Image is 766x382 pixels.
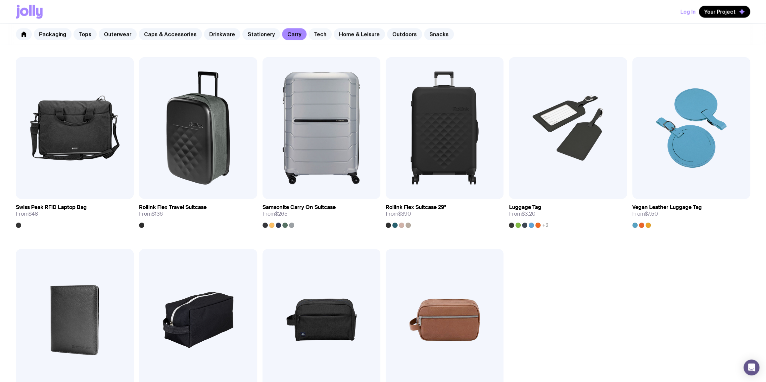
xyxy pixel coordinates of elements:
a: Outerwear [99,28,137,40]
a: Snacks [424,28,454,40]
h3: Swiss Peak RFID Laptop Bag [16,204,87,211]
a: Luggage TagFrom$3.20+2 [509,199,627,228]
span: From [509,211,535,217]
span: From [16,211,38,217]
a: Tops [73,28,97,40]
a: Samsonite Carry On SuitcaseFrom$265 [263,199,380,228]
a: Rollink Flex Travel SuitcaseFrom$136 [139,199,257,228]
span: From [139,211,163,217]
a: Carry [282,28,307,40]
span: $265 [275,210,288,217]
h3: Samsonite Carry On Suitcase [263,204,336,211]
h3: Rollink Flex Travel Suitcase [139,204,207,211]
h3: Rollink Flex Suitcase 29" [386,204,446,211]
button: Log In [680,6,695,18]
span: $390 [398,210,411,217]
span: $48 [28,210,38,217]
span: +2 [542,223,548,228]
a: Drinkware [204,28,240,40]
a: Packaging [34,28,72,40]
a: Tech [309,28,332,40]
span: From [263,211,288,217]
span: From [632,211,658,217]
span: $7.50 [645,210,658,217]
a: Outdoors [387,28,422,40]
h3: Luggage Tag [509,204,541,211]
a: Vegan Leather Luggage TagFrom$7.50 [632,199,750,228]
a: Rollink Flex Suitcase 29"From$390 [386,199,503,228]
span: $136 [152,210,163,217]
div: Open Intercom Messenger [743,360,759,375]
a: Home & Leisure [334,28,385,40]
a: Swiss Peak RFID Laptop BagFrom$48 [16,199,134,228]
h3: Vegan Leather Luggage Tag [632,204,702,211]
span: $3.20 [521,210,535,217]
span: From [386,211,411,217]
a: Stationery [242,28,280,40]
a: Caps & Accessories [139,28,202,40]
span: Your Project [704,8,736,15]
button: Your Project [699,6,750,18]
